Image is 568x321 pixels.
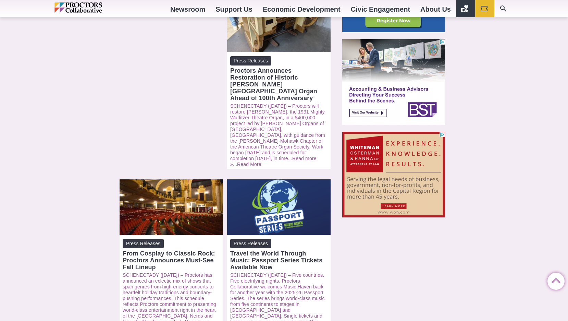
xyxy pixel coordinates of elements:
[230,156,317,167] a: Read more »
[230,56,271,66] span: Press Releases
[342,132,445,217] iframe: Advertisement
[54,2,132,13] img: Proctors logo
[230,103,328,167] p: ...
[230,239,328,271] a: Press Releases Travel the World Through Music: Passport Series Tickets Available Now
[123,239,164,248] span: Press Releases
[342,39,445,125] iframe: Advertisement
[230,239,271,248] span: Press Releases
[230,103,325,161] a: SCHENECTADY ([DATE]) – Proctors will restore [PERSON_NAME], the 1931 Mighty Wurlitzer Theatre Org...
[123,250,220,271] div: From Cosplay to Classic Rock: Proctors Announces Must-See Fall Lineup
[230,56,328,102] a: Press Releases Proctors Announces Restoration of Historic [PERSON_NAME][GEOGRAPHIC_DATA] Organ Ah...
[230,250,328,271] div: Travel the World Through Music: Passport Series Tickets Available Now
[230,67,328,102] div: Proctors Announces Restoration of Historic [PERSON_NAME][GEOGRAPHIC_DATA] Organ Ahead of 100th An...
[123,239,220,271] a: Press Releases From Cosplay to Classic Rock: Proctors Announces Must-See Fall Lineup
[237,162,261,167] a: Read More
[547,273,561,287] a: Back to Top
